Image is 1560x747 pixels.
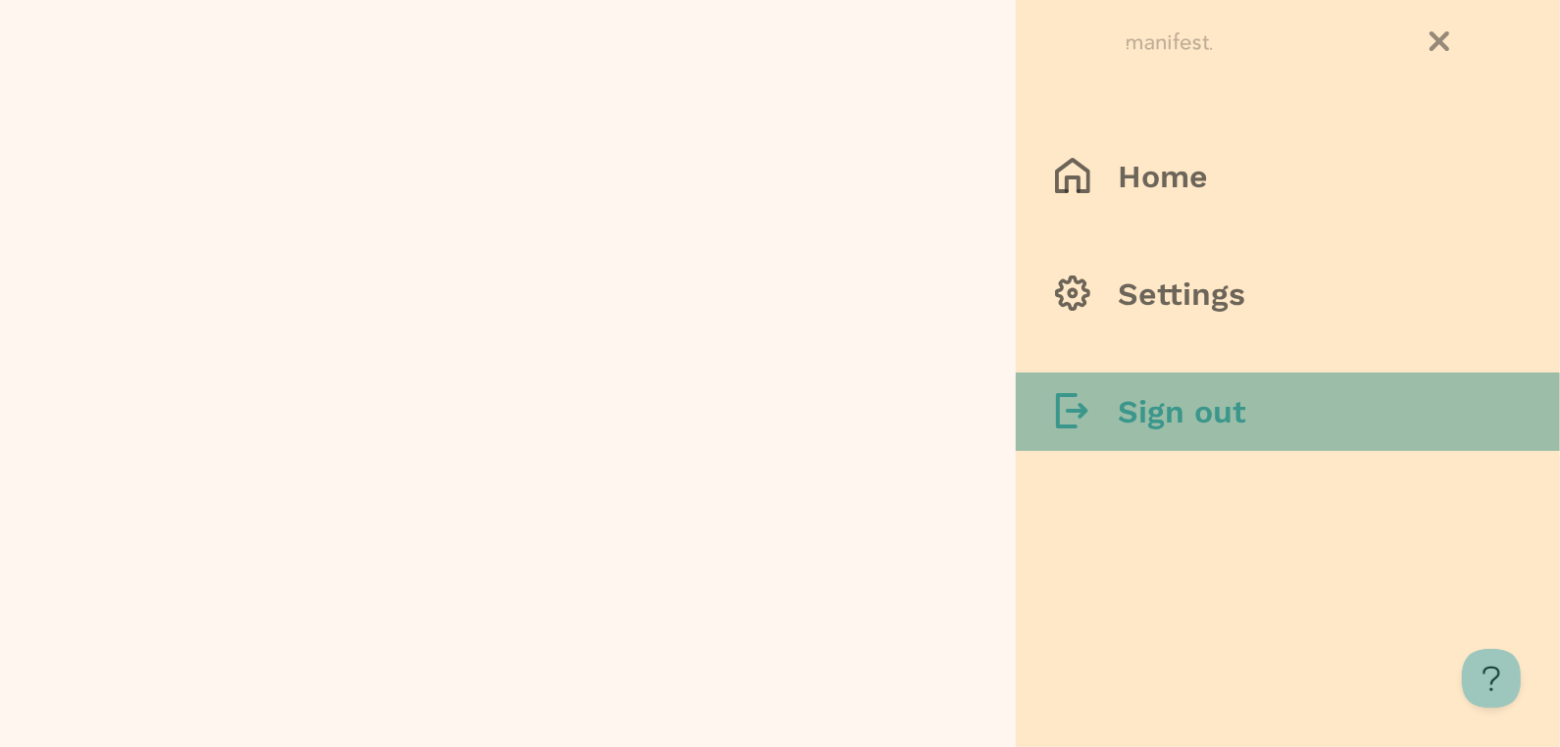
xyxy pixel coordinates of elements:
[1016,373,1560,451] button: Sign out
[1118,392,1246,431] h3: Sign out
[1016,137,1560,216] button: Home
[1016,255,1560,333] button: Settings
[1118,274,1245,314] h3: Settings
[1118,157,1208,196] h3: Home
[1462,649,1521,708] iframe: Toggle Customer Support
